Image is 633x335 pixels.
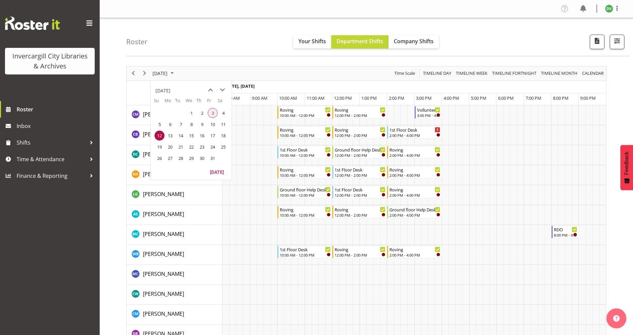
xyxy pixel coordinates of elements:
[415,106,442,119] div: Chamique Mamolo"s event - Vollunteens Begin From Sunday, October 12, 2025 at 3:00:00 PM GMT+13:00...
[207,97,218,107] th: Fr
[389,246,440,253] div: Roving
[143,210,184,218] a: [PERSON_NAME]
[127,305,223,325] td: Cindy Mulrooney resource
[332,146,387,159] div: Donald Cunningham"s event - Ground floor Help Desk Begin From Sunday, October 12, 2025 at 12:00:0...
[581,69,605,77] button: Month
[143,310,184,317] span: [PERSON_NAME]
[176,153,186,163] span: Tuesday, October 28, 2025
[152,69,168,77] span: [DATE]
[224,95,240,101] span: 8:00 AM
[218,142,228,152] span: Saturday, October 25, 2025
[208,131,218,141] span: Friday, October 17, 2025
[337,38,383,45] span: Department Shifts
[17,138,86,148] span: Shifts
[143,130,184,138] a: [PERSON_NAME]
[143,290,184,297] span: [PERSON_NAME]
[335,186,385,193] div: 1st Floor Desk
[332,126,387,139] div: Chris Broad"s event - Roving Begin From Sunday, October 12, 2025 at 12:00:00 PM GMT+13:00 Ends At...
[127,205,223,225] td: Mandy Stenton resource
[216,84,228,96] button: next month
[154,97,164,107] th: Su
[389,153,440,158] div: 2:00 PM - 4:00 PM
[293,35,331,49] button: Your Shifts
[280,126,331,133] div: Roving
[389,192,440,198] div: 2:00 PM - 4:00 PM
[208,108,218,118] span: Friday, October 3, 2025
[389,95,404,101] span: 2:00 PM
[389,172,440,178] div: 2:00 PM - 4:00 PM
[280,113,331,118] div: 10:00 AM - 12:00 PM
[280,186,331,193] div: Ground floor Help Desk
[152,69,177,77] button: October 2025
[186,97,196,107] th: We
[155,119,164,129] span: Sunday, October 5, 2025
[526,95,541,101] span: 7:00 PM
[143,110,184,118] a: [PERSON_NAME]
[624,152,630,175] span: Feedback
[277,146,332,159] div: Donald Cunningham"s event - 1st Floor Desk Begin From Sunday, October 12, 2025 at 10:00:00 AM GMT...
[389,186,440,193] div: Roving
[298,38,326,45] span: Your Shifts
[387,146,442,159] div: Donald Cunningham"s event - Roving Begin From Sunday, October 12, 2025 at 2:00:00 PM GMT+13:00 En...
[335,133,385,138] div: 12:00 PM - 2:00 PM
[165,142,175,152] span: Monday, October 20, 2025
[332,166,387,178] div: Kaela Harley"s event - 1st Floor Desk Begin From Sunday, October 12, 2025 at 12:00:00 PM GMT+13:0...
[176,131,186,141] span: Tuesday, October 14, 2025
[335,252,385,258] div: 12:00 PM - 2:00 PM
[389,206,440,213] div: Ground floor Help Desk
[335,192,385,198] div: 12:00 PM - 2:00 PM
[127,145,223,165] td: Donald Cunningham resource
[581,69,604,77] span: calendar
[422,69,452,77] span: Timeline Day
[613,315,620,322] img: help-xxl-2.png
[208,153,218,163] span: Friday, October 31, 2025
[277,166,332,178] div: Kaela Harley"s event - Roving Begin From Sunday, October 12, 2025 at 10:00:00 AM GMT+13:00 Ends A...
[17,104,96,114] span: Roster
[552,226,579,238] div: Michelle Cunningham"s event - RDO Begin From Sunday, October 12, 2025 at 8:00:00 PM GMT+13:00 End...
[417,106,440,113] div: Vollunteens
[129,69,138,77] button: Previous
[252,95,267,101] span: 9:00 AM
[389,212,440,218] div: 2:00 PM - 4:00 PM
[155,153,164,163] span: Sunday, October 26, 2025
[176,142,186,152] span: Tuesday, October 21, 2025
[280,133,331,138] div: 10:00 AM - 12:00 PM
[361,95,377,101] span: 1:00 PM
[165,119,175,129] span: Monday, October 6, 2025
[12,51,88,71] div: Invercargill City Libraries & Archives
[127,225,223,245] td: Michelle Cunningham resource
[335,172,385,178] div: 12:00 PM - 2:00 PM
[280,246,331,253] div: 1st Floor Desk
[186,108,196,118] span: Wednesday, October 1, 2025
[143,150,184,158] a: [PERSON_NAME]
[277,106,332,119] div: Chamique Mamolo"s event - Roving Begin From Sunday, October 12, 2025 at 10:00:00 AM GMT+13:00 End...
[280,252,331,258] div: 10:00 AM - 12:00 PM
[394,38,434,45] span: Company Shifts
[389,133,440,138] div: 2:00 PM - 4:00 PM
[334,95,352,101] span: 12:00 PM
[335,246,385,253] div: Roving
[277,246,332,258] div: Willem Burger"s event - 1st Floor Desk Begin From Sunday, October 12, 2025 at 10:00:00 AM GMT+13:...
[335,146,385,153] div: Ground floor Help Desk
[197,153,207,163] span: Thursday, October 30, 2025
[143,270,184,278] a: [PERSON_NAME]
[580,95,596,101] span: 9:00 PM
[127,165,223,185] td: Kaela Harley resource
[280,192,331,198] div: 10:00 AM - 12:00 PM
[154,130,164,141] td: Sunday, October 12, 2025
[280,166,331,173] div: Roving
[186,153,196,163] span: Wednesday, October 29, 2025
[387,126,442,139] div: Chris Broad"s event - 1st Floor Desk Begin From Sunday, October 12, 2025 at 2:00:00 PM GMT+13:00 ...
[389,252,440,258] div: 2:00 PM - 4:00 PM
[491,69,538,77] button: Fortnight
[186,119,196,129] span: Wednesday, October 8, 2025
[197,108,207,118] span: Thursday, October 2, 2025
[143,111,184,118] span: [PERSON_NAME]
[335,166,385,173] div: 1st Floor Desk
[224,83,255,89] span: [DATE], [DATE]
[277,206,332,218] div: Mandy Stenton"s event - Roving Begin From Sunday, October 12, 2025 at 10:00:00 AM GMT+13:00 Ends ...
[553,95,569,101] span: 8:00 PM
[140,69,149,77] button: Next
[143,250,184,258] a: [PERSON_NAME]
[332,246,387,258] div: Willem Burger"s event - Roving Begin From Sunday, October 12, 2025 at 12:00:00 PM GMT+13:00 Ends ...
